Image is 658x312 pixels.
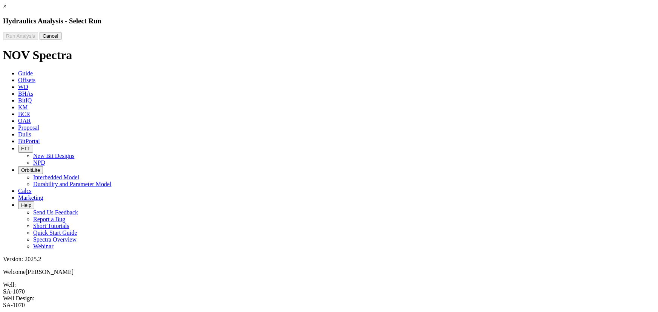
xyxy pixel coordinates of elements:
[3,288,25,295] span: SA-1070
[33,216,65,222] a: Report a Bug
[3,269,655,275] p: Welcome
[18,97,32,104] span: BitIQ
[18,77,35,83] span: Offsets
[18,194,43,201] span: Marketing
[18,124,39,131] span: Proposal
[18,188,32,194] span: Calcs
[3,3,6,9] a: ×
[18,138,40,144] span: BitPortal
[18,70,33,76] span: Guide
[33,229,77,236] a: Quick Start Guide
[21,202,31,208] span: Help
[33,223,69,229] a: Short Tutorials
[18,131,31,138] span: Dulls
[33,153,74,159] a: New Bit Designs
[21,167,40,173] span: OrbitLite
[3,48,655,62] h1: NOV Spectra
[18,111,30,117] span: BCR
[3,17,655,25] h3: Hydraulics Analysis - Select Run
[33,159,45,166] a: NPD
[33,236,77,243] a: Spectra Overview
[3,32,38,40] button: Run Analysis
[33,174,79,180] a: Interbedded Model
[33,243,54,249] a: Webinar
[3,256,655,263] div: Version: 2025.2
[18,118,31,124] span: OAR
[26,269,74,275] span: [PERSON_NAME]
[40,32,61,40] button: Cancel
[18,84,28,90] span: WD
[21,146,30,151] span: FTT
[33,209,78,216] a: Send Us Feedback
[3,281,655,295] span: Well:
[3,302,25,308] span: SA-1070
[18,104,28,110] span: KM
[18,90,33,97] span: BHAs
[33,181,112,187] a: Durability and Parameter Model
